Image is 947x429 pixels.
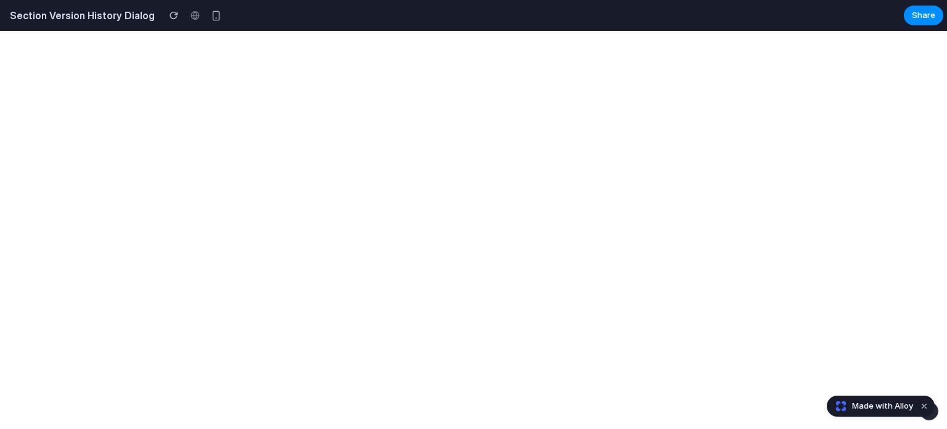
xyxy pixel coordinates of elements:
[904,6,943,25] button: Share
[917,399,932,414] button: Dismiss watermark
[5,8,155,23] h2: Section Version History Dialog
[852,400,913,412] span: Made with Alloy
[912,9,935,22] span: Share
[827,400,914,412] a: Made with Alloy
